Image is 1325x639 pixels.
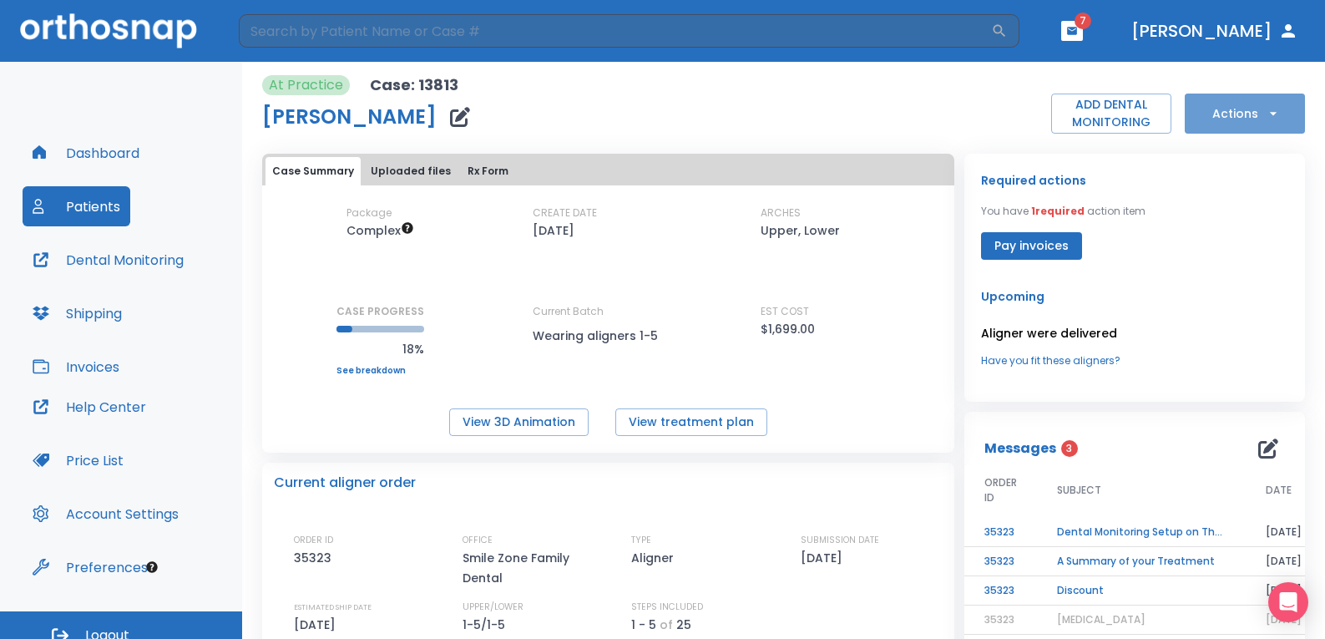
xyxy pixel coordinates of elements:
p: ESTIMATED SHIP DATE [294,600,372,615]
td: 35323 [964,547,1037,576]
p: EST COST [761,304,809,319]
p: 1-5/1-5 [463,615,511,635]
p: CREATE DATE [533,205,597,221]
p: 35323 [294,548,337,568]
div: Tooltip anchor [144,560,159,575]
p: Upcoming [981,287,1288,307]
td: [DATE] [1246,547,1322,576]
button: Uploaded files [364,157,458,185]
button: Shipping [23,293,132,333]
p: Messages [984,439,1056,459]
td: [DATE] [1246,518,1322,547]
button: Case Summary [266,157,361,185]
p: ORDER ID [294,533,333,548]
button: Pay invoices [981,232,1082,260]
p: Wearing aligners 1-5 [533,326,683,346]
p: Package [346,205,392,221]
p: Current aligner order [274,473,416,493]
button: Dashboard [23,133,149,173]
p: At Practice [269,75,343,95]
span: DATE [1266,483,1292,498]
button: Dental Monitoring [23,240,194,280]
p: Case: 13813 [370,75,458,95]
span: Up to 50 Steps (100 aligners) [346,222,414,239]
span: 1 required [1031,204,1085,218]
p: SUBMISSION DATE [801,533,879,548]
td: [DATE] [1246,576,1322,606]
p: Current Batch [533,304,683,319]
p: of [660,615,673,635]
span: SUBJECT [1057,483,1101,498]
input: Search by Patient Name or Case # [239,14,991,48]
p: Aligner [631,548,680,568]
button: View 3D Animation [449,408,589,436]
a: Have you fit these aligners? [981,353,1288,368]
span: [DATE] [1266,612,1302,626]
p: Smile Zone Family Dental [463,548,604,588]
p: CASE PROGRESS [336,304,424,319]
p: [DATE] [294,615,341,635]
span: [MEDICAL_DATA] [1057,612,1145,626]
button: Preferences [23,547,158,587]
td: A Summary of your Treatment [1037,547,1246,576]
button: Rx Form [461,157,515,185]
span: 7 [1075,13,1091,29]
button: ADD DENTAL MONITORING [1051,94,1171,134]
p: Upper, Lower [761,221,840,241]
span: 35323 [984,612,1014,626]
img: Orthosnap [20,13,197,48]
p: Required actions [981,170,1086,190]
p: [DATE] [801,548,848,568]
p: 18% [336,339,424,359]
button: Account Settings [23,494,189,534]
button: View treatment plan [615,408,767,436]
td: 35323 [964,576,1037,606]
td: Dental Monitoring Setup on The Delivery Day [1037,518,1246,547]
p: 25 [676,615,691,635]
span: 3 [1061,440,1078,457]
span: ORDER ID [984,475,1017,505]
p: Aligner were delivered [981,323,1288,343]
p: OFFICE [463,533,493,548]
p: $1,699.00 [761,319,815,339]
button: [PERSON_NAME] [1125,16,1305,46]
p: STEPS INCLUDED [631,600,703,615]
p: 1 - 5 [631,615,656,635]
button: Actions [1185,94,1305,134]
p: You have action item [981,204,1145,219]
p: UPPER/LOWER [463,600,523,615]
button: Help Center [23,387,156,427]
button: Price List [23,440,134,480]
div: tabs [266,157,951,185]
p: [DATE] [533,221,574,241]
button: Patients [23,186,130,226]
p: TYPE [631,533,651,548]
h1: [PERSON_NAME] [262,107,437,127]
td: Discount [1037,576,1246,606]
td: 35323 [964,518,1037,547]
button: Invoices [23,347,129,387]
p: ARCHES [761,205,801,221]
a: See breakdown [336,366,424,376]
div: Open Intercom Messenger [1268,582,1308,622]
